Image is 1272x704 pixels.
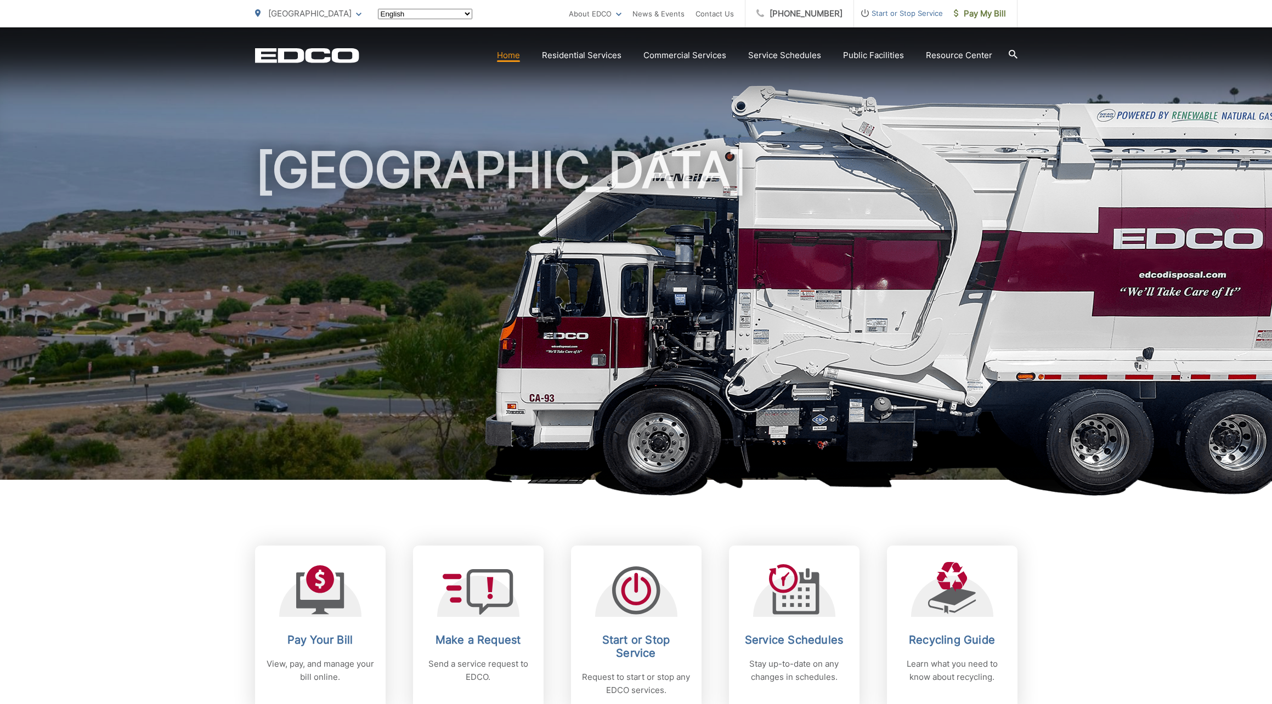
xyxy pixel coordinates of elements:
[542,49,621,62] a: Residential Services
[569,7,621,20] a: About EDCO
[898,657,1007,684] p: Learn what you need to know about recycling.
[582,671,691,697] p: Request to start or stop any EDCO services.
[954,7,1006,20] span: Pay My Bill
[582,633,691,660] h2: Start or Stop Service
[255,143,1017,490] h1: [GEOGRAPHIC_DATA]
[926,49,992,62] a: Resource Center
[843,49,904,62] a: Public Facilities
[643,49,726,62] a: Commercial Services
[255,48,359,63] a: EDCD logo. Return to the homepage.
[424,633,533,646] h2: Make a Request
[266,633,375,646] h2: Pay Your Bill
[497,49,520,62] a: Home
[268,8,352,19] span: [GEOGRAPHIC_DATA]
[748,49,821,62] a: Service Schedules
[696,7,734,20] a: Contact Us
[740,633,849,646] h2: Service Schedules
[378,9,472,19] select: Select a language
[632,7,685,20] a: News & Events
[424,657,533,684] p: Send a service request to EDCO.
[898,633,1007,646] h2: Recycling Guide
[266,657,375,684] p: View, pay, and manage your bill online.
[740,657,849,684] p: Stay up-to-date on any changes in schedules.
